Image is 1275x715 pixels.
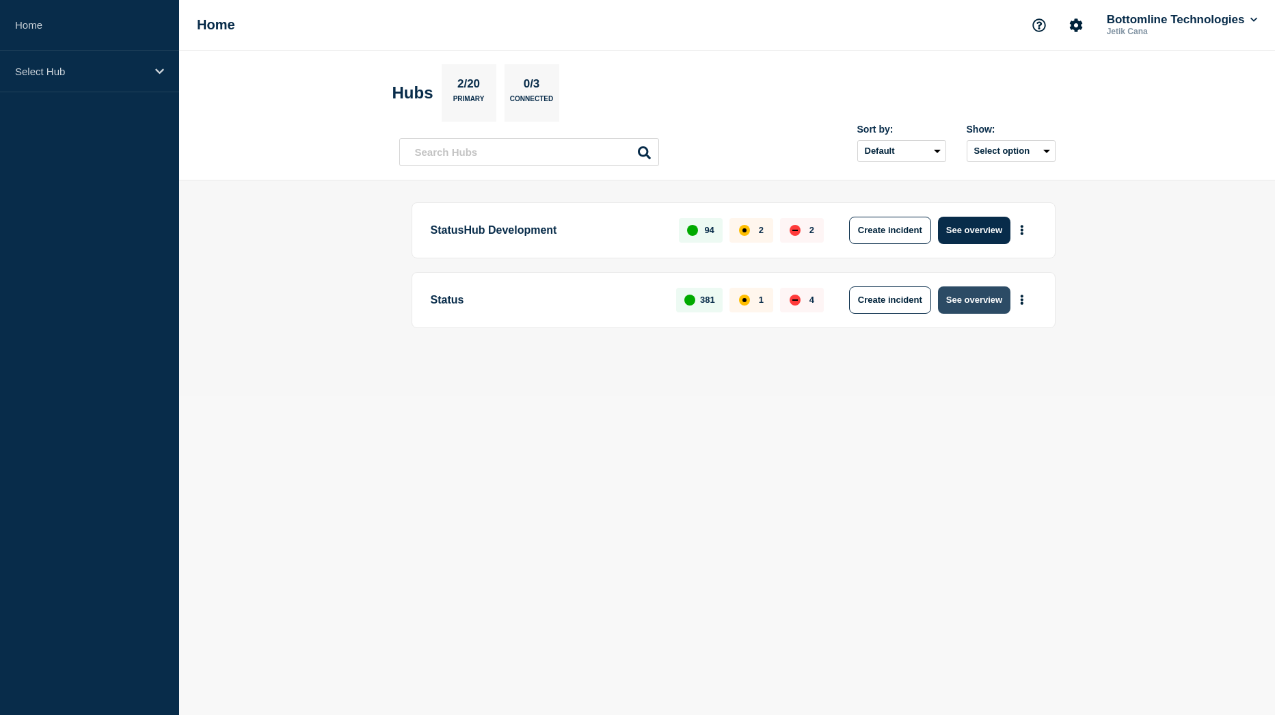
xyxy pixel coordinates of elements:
[1062,11,1090,40] button: Account settings
[857,140,946,162] select: Sort by
[849,217,931,244] button: Create incident
[518,77,545,95] p: 0/3
[790,225,801,236] div: down
[431,217,664,244] p: StatusHub Development
[1013,287,1031,312] button: More actions
[510,95,553,109] p: Connected
[1013,217,1031,243] button: More actions
[938,217,1010,244] button: See overview
[938,286,1010,314] button: See overview
[1104,13,1260,27] button: Bottomline Technologies
[809,295,814,305] p: 4
[704,225,714,235] p: 94
[739,225,750,236] div: affected
[739,295,750,306] div: affected
[392,83,433,103] h2: Hubs
[849,286,931,314] button: Create incident
[197,17,235,33] h1: Home
[790,295,801,306] div: down
[453,95,485,109] p: Primary
[15,66,146,77] p: Select Hub
[759,225,764,235] p: 2
[857,124,946,135] div: Sort by:
[687,225,698,236] div: up
[759,295,764,305] p: 1
[1104,27,1246,36] p: Jetik Cana
[700,295,715,305] p: 381
[967,140,1056,162] button: Select option
[1025,11,1053,40] button: Support
[967,124,1056,135] div: Show:
[452,77,485,95] p: 2/20
[399,138,659,166] input: Search Hubs
[809,225,814,235] p: 2
[684,295,695,306] div: up
[431,286,661,314] p: Status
